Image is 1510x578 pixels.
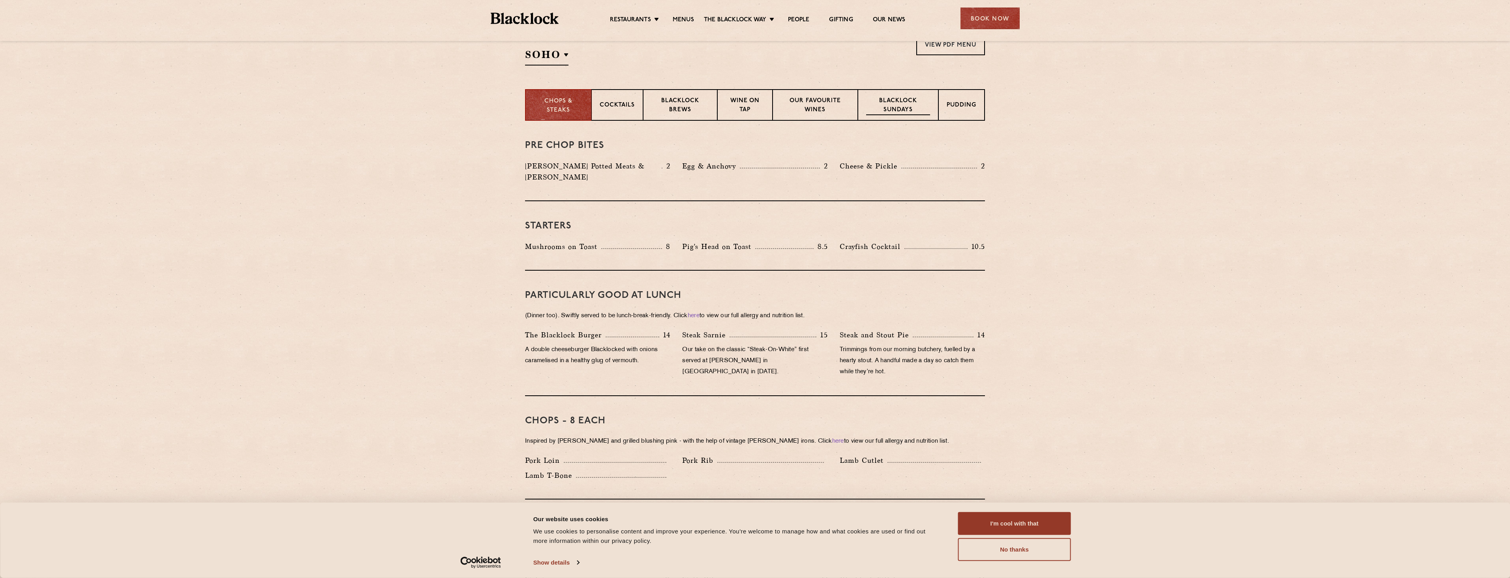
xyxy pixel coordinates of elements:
a: Our News [873,16,906,25]
a: View PDF Menu [916,34,985,55]
p: 10.5 [968,241,985,252]
h2: SOHO [525,48,568,65]
div: We use cookies to personalise content and improve your experience. You're welcome to manage how a... [533,527,940,546]
p: 8.5 [814,241,828,252]
p: Pork Rib [682,455,717,466]
p: Inspired by [PERSON_NAME] and grilled blushing pink - with the help of vintage [PERSON_NAME] iron... [525,436,985,447]
p: Our favourite wines [781,97,849,115]
a: Restaurants [610,16,651,25]
p: Mushrooms on Toast [525,241,601,252]
p: Pig's Head on Toast [682,241,755,252]
p: 2 [662,161,670,171]
p: Cheese & Pickle [840,161,901,172]
a: here [688,313,700,319]
p: 14 [974,330,985,340]
p: 2 [977,161,985,171]
p: A double cheeseburger Blacklocked with onions caramelised in a healthy glug of vermouth. [525,344,670,367]
p: [PERSON_NAME] Potted Meats & [PERSON_NAME] [525,161,662,183]
p: (Dinner too). Swiftly served to be lunch-break-friendly. Click to view our full allergy and nutri... [525,311,985,322]
p: The Blacklock Burger [525,329,606,340]
p: Blacklock Sundays [866,97,930,115]
button: I'm cool with that [958,512,1071,535]
a: Gifting [829,16,853,25]
div: Book Now [960,7,1020,29]
p: Chops & Steaks [534,97,583,115]
a: People [788,16,809,25]
p: 14 [659,330,671,340]
p: Egg & Anchovy [682,161,740,172]
h3: Pre Chop Bites [525,140,985,151]
a: The Blacklock Way [704,16,766,25]
p: 2 [820,161,828,171]
div: Our website uses cookies [533,514,940,524]
p: Pork Loin [525,455,564,466]
p: Cocktails [600,101,635,111]
p: Pudding [947,101,976,111]
h3: PARTICULARLY GOOD AT LUNCH [525,290,985,301]
button: No thanks [958,538,1071,561]
img: BL_Textured_Logo-footer-cropped.svg [491,13,559,24]
a: Menus [673,16,694,25]
p: Steak Sarnie [682,329,730,340]
a: Show details [533,557,579,569]
h3: Starters [525,221,985,231]
p: 15 [816,330,828,340]
p: Lamb Cutlet [840,455,887,466]
p: 8 [662,241,670,252]
p: Blacklock Brews [651,97,709,115]
p: Our take on the classic “Steak-On-White” first served at [PERSON_NAME] in [GEOGRAPHIC_DATA] in [D... [682,344,827,378]
p: Steak and Stout Pie [840,329,913,340]
p: Trimmings from our morning butchery, fuelled by a hearty stout. A handful made a day so catch the... [840,344,985,378]
p: Lamb T-Bone [525,470,576,481]
a: here [832,438,844,444]
a: Usercentrics Cookiebot - opens in a new window [446,557,515,569]
h3: Chops - 8 each [525,416,985,426]
p: Crayfish Cocktail [840,241,904,252]
p: Wine on Tap [726,97,764,115]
